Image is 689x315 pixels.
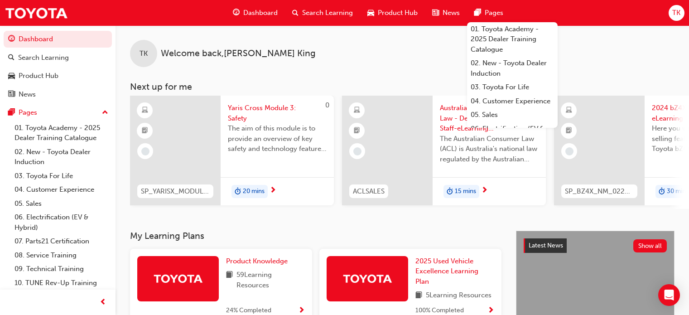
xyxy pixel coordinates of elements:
a: news-iconNews [425,4,467,22]
a: 08. Service Training [11,248,112,262]
a: 0SP_YARISX_MODULE_3Yaris Cross Module 3: SafetyThe aim of this module is to provide an overview o... [130,96,334,205]
a: 02. New - Toyota Dealer Induction [11,145,112,169]
div: Product Hub [19,71,58,81]
a: 06. Electrification (EV & Hybrid) [467,122,558,146]
span: up-icon [102,107,108,119]
span: learningRecordVerb_NONE-icon [141,147,149,155]
a: 01. Toyota Academy - 2025 Dealer Training Catalogue [467,22,558,57]
a: car-iconProduct Hub [360,4,425,22]
span: pages-icon [8,109,15,117]
span: duration-icon [447,186,453,198]
a: 2025 Used Vehicle Excellence Learning Plan [415,256,494,287]
span: learningRecordVerb_NONE-icon [565,147,573,155]
span: Dashboard [243,8,278,18]
span: book-icon [226,270,233,290]
h3: My Learning Plans [130,231,501,241]
span: TK [672,8,680,18]
span: SP_BZ4X_NM_0224_EL01 [565,186,634,197]
span: The Australian Consumer Law (ACL) is Australia's national law regulated by the Australian Competi... [440,134,539,165]
a: 03. Toyota For Life [467,80,558,94]
span: 2025 Used Vehicle Excellence Learning Plan [415,257,478,286]
a: pages-iconPages [467,4,511,22]
span: Yaris Cross Module 3: Safety [228,103,327,123]
span: search-icon [8,54,14,62]
span: learningResourceType_ELEARNING-icon [566,105,572,116]
a: Latest NewsShow all [524,238,667,253]
a: guage-iconDashboard [226,4,285,22]
button: TK [669,5,684,21]
div: Pages [19,107,37,118]
a: Product Hub [4,68,112,84]
img: Trak [5,3,68,23]
span: SP_YARISX_MODULE_3 [141,186,210,197]
a: Product Knowledge [226,256,291,267]
span: 15 mins [455,186,476,197]
a: 01. Toyota Academy - 2025 Dealer Training Catalogue [11,121,112,145]
div: News [19,89,36,100]
span: Show Progress [298,307,305,315]
a: 0ACLSALESAustralian Consumer Law - Dealer Sales Staff-eLearning moduleThe Australian Consumer Law... [342,96,546,205]
span: booktick-icon [142,125,148,137]
h3: Next up for me [116,82,689,92]
span: Latest News [529,242,563,249]
a: 06. Electrification (EV & Hybrid) [11,210,112,234]
span: guage-icon [233,7,240,19]
span: Welcome back , [PERSON_NAME] King [161,48,316,59]
div: Open Intercom Messenger [658,284,680,306]
span: Product Knowledge [226,257,288,265]
button: Pages [4,104,112,121]
img: Trak [342,271,392,286]
span: The aim of this module is to provide an overview of key safety and technology features that have ... [228,123,327,154]
a: 02. New - Toyota Dealer Induction [467,56,558,80]
div: Search Learning [18,53,69,63]
span: guage-icon [8,35,15,44]
span: Show Progress [487,307,494,315]
span: booktick-icon [566,125,572,137]
span: car-icon [8,72,15,80]
span: 30 mins [667,186,689,197]
a: 10. TUNE Rev-Up Training [11,276,112,290]
a: News [4,86,112,103]
a: 04. Customer Experience [467,94,558,108]
span: ACLSALES [353,186,385,197]
span: news-icon [432,7,439,19]
a: 04. Customer Experience [11,183,112,197]
span: duration-icon [659,186,665,198]
span: news-icon [8,91,15,99]
span: 59 Learning Resources [236,270,305,290]
span: 0 [325,101,329,109]
button: DashboardSearch LearningProduct HubNews [4,29,112,104]
a: 05. Sales [11,197,112,211]
span: 5 Learning Resources [426,290,491,301]
span: next-icon [481,187,488,195]
span: TK [140,48,148,59]
span: News [443,8,460,18]
span: prev-icon [100,297,106,308]
a: 07. Parts21 Certification [11,234,112,248]
span: learningRecordVerb_NONE-icon [353,147,361,155]
span: next-icon [270,187,276,195]
a: Dashboard [4,31,112,48]
span: pages-icon [474,7,481,19]
span: Product Hub [378,8,418,18]
span: booktick-icon [354,125,360,137]
span: 20 mins [243,186,265,197]
span: search-icon [292,7,299,19]
img: Trak [153,271,203,286]
span: Australian Consumer Law - Dealer Sales Staff-eLearning module [440,103,539,134]
a: 09. Technical Training [11,262,112,276]
span: book-icon [415,290,422,301]
span: Pages [485,8,503,18]
a: 05. Sales [467,108,558,122]
a: Search Learning [4,49,112,66]
a: 03. Toyota For Life [11,169,112,183]
span: learningResourceType_ELEARNING-icon [354,105,360,116]
span: car-icon [367,7,374,19]
span: Search Learning [302,8,353,18]
span: learningResourceType_ELEARNING-icon [142,105,148,116]
button: Show all [633,239,667,252]
span: duration-icon [235,186,241,198]
a: search-iconSearch Learning [285,4,360,22]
